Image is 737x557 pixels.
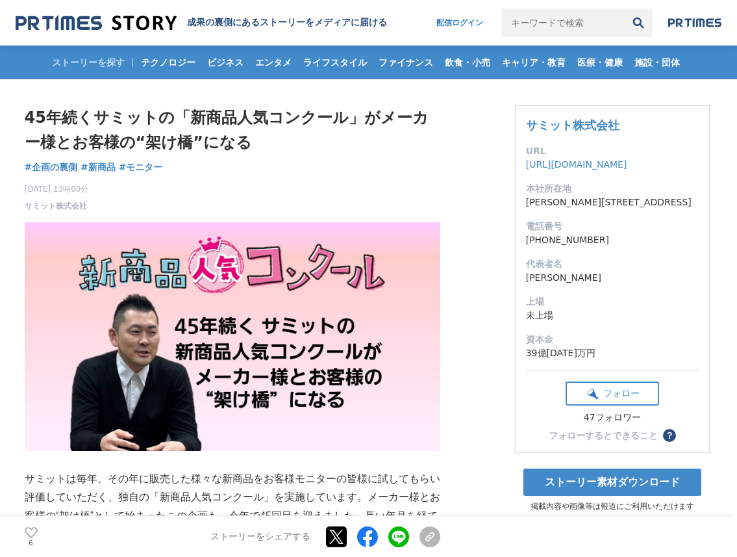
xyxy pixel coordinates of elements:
span: #新商品 [81,161,116,173]
p: ストーリーをシェアする [210,531,310,543]
a: 医療・健康 [572,45,628,79]
a: テクノロジー [136,45,201,79]
span: [DATE] 13時00分 [25,183,89,195]
dd: [PERSON_NAME] [526,271,699,285]
dt: URL [526,144,699,158]
a: ビジネス [202,45,249,79]
span: 飲食・小売 [440,57,495,68]
span: #モニター [119,161,163,173]
a: 成果の裏側にあるストーリーをメディアに届ける 成果の裏側にあるストーリーをメディアに届ける [16,14,387,32]
a: エンタメ [250,45,297,79]
dd: 39億[DATE]万円 [526,346,699,360]
dd: 未上場 [526,309,699,322]
span: ？ [665,431,674,440]
dt: 資本金 [526,333,699,346]
dt: 本社所在地 [526,182,699,196]
h1: 45年続くサミットの「新商品人気コンクール」がメーカー様とお客様の“架け橋”になる [25,105,440,155]
img: thumbnail_72bd2c70-ef29-11ef-836f-3791a0847dde.jpg [25,222,440,451]
dd: [PHONE_NUMBER] [526,233,699,247]
dt: 電話番号 [526,220,699,233]
a: 施設・団体 [629,45,685,79]
div: 47フォロワー [566,412,659,424]
button: 検索 [624,8,653,37]
h2: 成果の裏側にあるストーリーをメディアに届ける [187,17,387,29]
a: サミット株式会社 [526,118,619,132]
p: 掲載内容や画像等は報道にご利用いただけます [515,501,710,512]
a: 配信ログイン [423,8,496,37]
a: サミット株式会社 [25,200,87,212]
span: 医療・健康 [572,57,628,68]
input: キーワードで検索 [501,8,624,37]
span: 施設・団体 [629,57,685,68]
a: #企画の裏側 [25,161,78,174]
span: キャリア・教育 [497,57,571,68]
span: #企画の裏側 [25,161,78,173]
a: ライフスタイル [298,45,372,79]
a: #新商品 [81,161,116,174]
span: テクノロジー [136,57,201,68]
img: 成果の裏側にあるストーリーをメディアに届ける [16,14,177,32]
a: #モニター [119,161,163,174]
button: ？ [663,429,676,442]
span: ビジネス [202,57,249,68]
span: ファイナンス [373,57,438,68]
p: 6 [25,539,38,546]
a: 飲食・小売 [440,45,495,79]
span: ライフスタイル [298,57,372,68]
img: prtimes [668,18,721,28]
a: ストーリー素材ダウンロード [523,469,701,496]
a: [URL][DOMAIN_NAME] [526,159,627,170]
dt: 代表者名 [526,257,699,271]
dd: [PERSON_NAME][STREET_ADDRESS] [526,196,699,209]
a: キャリア・教育 [497,45,571,79]
dt: 上場 [526,295,699,309]
a: ファイナンス [373,45,438,79]
span: エンタメ [250,57,297,68]
button: フォロー [566,382,659,406]
div: フォローするとできること [549,431,658,440]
